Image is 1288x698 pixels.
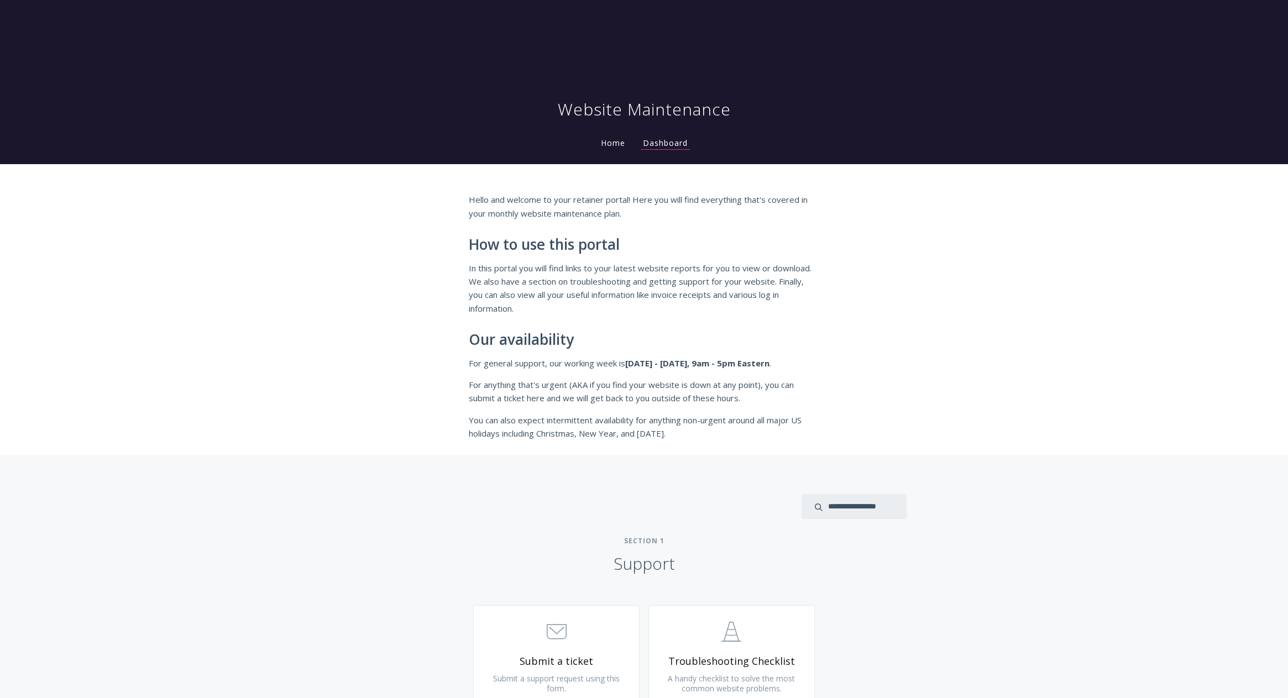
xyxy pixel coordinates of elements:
[558,98,731,120] h1: Website Maintenance
[469,413,819,440] p: You can also expect intermittent availability for anything non-urgent around all major US holiday...
[490,655,622,668] span: Submit a ticket
[641,138,690,150] a: Dashboard
[469,356,819,370] p: For general support, our working week is .
[469,193,819,220] p: Hello and welcome to your retainer portal! Here you will find everything that's covered in your m...
[469,237,819,253] h2: How to use this portal
[668,673,795,694] span: A handy checklist to solve the most common website problems.
[625,358,769,369] strong: [DATE] - [DATE], 9am - 5pm Eastern
[802,494,907,519] input: search input
[469,332,819,348] h2: Our availability
[469,378,819,405] p: For anything that's urgent (AKA if you find your website is down at any point), you can submit a ...
[493,673,620,694] span: Submit a support request using this form.
[599,138,627,148] a: Home
[469,261,819,316] p: In this portal you will find links to your latest website reports for you to view or download. We...
[666,655,798,668] span: Troubleshooting Checklist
